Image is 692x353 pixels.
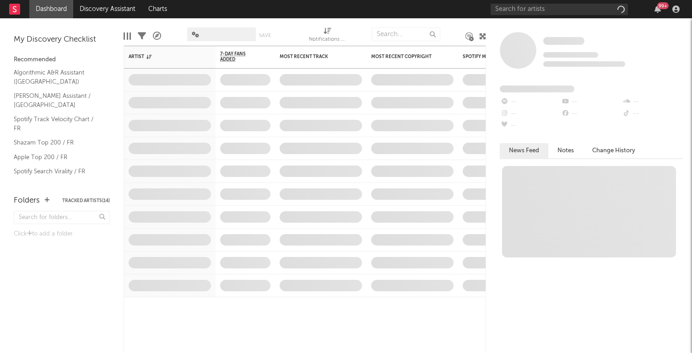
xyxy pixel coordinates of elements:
[622,108,683,120] div: --
[14,34,110,45] div: My Discovery Checklist
[372,27,440,41] input: Search...
[14,138,101,148] a: Shazam Top 200 / FR
[491,4,628,15] input: Search for artists
[309,23,346,49] div: Notifications (Artist)
[138,23,146,49] div: Filters
[14,152,101,162] a: Apple Top 200 / FR
[153,23,161,49] div: A&R Pipeline
[561,108,622,120] div: --
[14,54,110,65] div: Recommended
[14,68,101,86] a: Algorithmic A&R Assistant ([GEOGRAPHIC_DATA])
[548,143,583,158] button: Notes
[543,52,598,58] span: Tracking Since: [DATE]
[14,229,110,240] div: Click to add a folder.
[14,91,101,110] a: [PERSON_NAME] Assistant / [GEOGRAPHIC_DATA]
[500,86,574,92] span: Fans Added by Platform
[371,54,440,59] div: Most Recent Copyright
[622,96,683,108] div: --
[309,34,346,45] div: Notifications (Artist)
[14,195,40,206] div: Folders
[657,2,669,9] div: 99 +
[543,37,584,45] span: Some Artist
[62,198,110,203] button: Tracked Artists(14)
[280,54,348,59] div: Most Recent Track
[500,143,548,158] button: News Feed
[543,61,625,67] span: 0 fans last week
[500,120,561,132] div: --
[561,96,622,108] div: --
[14,114,101,133] a: Spotify Track Velocity Chart / FR
[124,23,131,49] div: Edit Columns
[654,5,661,13] button: 99+
[500,96,561,108] div: --
[500,108,561,120] div: --
[129,54,197,59] div: Artist
[259,33,271,38] button: Save
[14,211,110,224] input: Search for folders...
[463,54,531,59] div: Spotify Monthly Listeners
[583,143,644,158] button: Change History
[543,37,584,46] a: Some Artist
[220,51,257,62] span: 7-Day Fans Added
[14,166,101,176] a: Spotify Search Virality / FR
